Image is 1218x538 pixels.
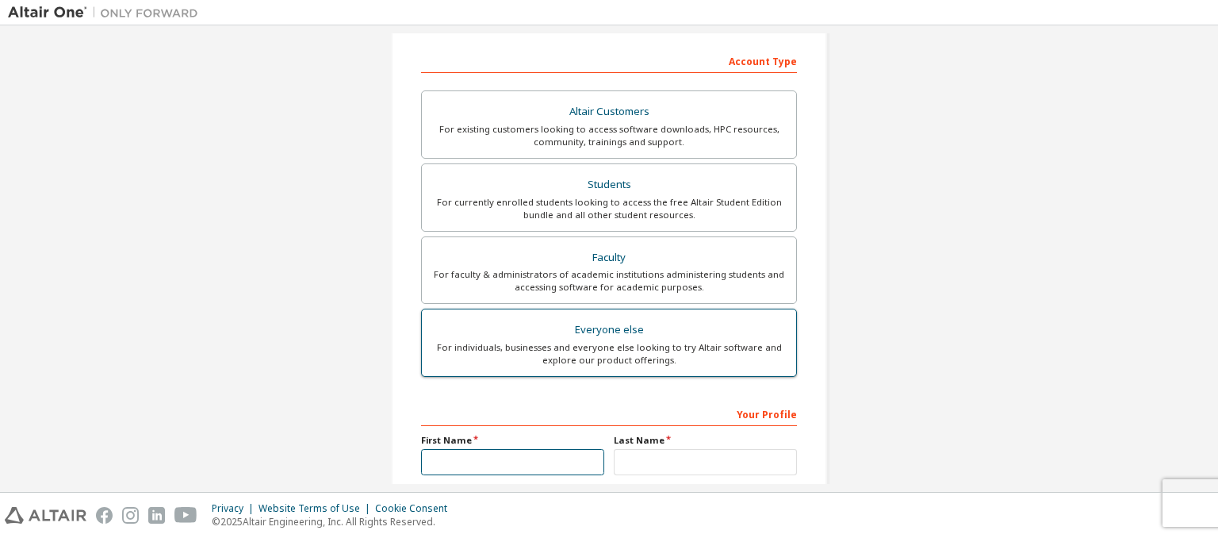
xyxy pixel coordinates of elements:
div: Everyone else [431,319,787,341]
div: Cookie Consent [375,502,457,515]
img: Altair One [8,5,206,21]
div: Altair Customers [431,101,787,123]
div: For currently enrolled students looking to access the free Altair Student Edition bundle and all ... [431,196,787,221]
div: Privacy [212,502,259,515]
div: For faculty & administrators of academic institutions administering students and accessing softwa... [431,268,787,294]
label: Last Name [614,434,797,447]
div: Account Type [421,48,797,73]
div: Students [431,174,787,196]
img: altair_logo.svg [5,507,86,524]
img: youtube.svg [174,507,197,524]
img: linkedin.svg [148,507,165,524]
img: instagram.svg [122,507,139,524]
label: First Name [421,434,604,447]
div: For existing customers looking to access software downloads, HPC resources, community, trainings ... [431,123,787,148]
img: facebook.svg [96,507,113,524]
div: For individuals, businesses and everyone else looking to try Altair software and explore our prod... [431,341,787,367]
div: Faculty [431,247,787,269]
p: © 2025 Altair Engineering, Inc. All Rights Reserved. [212,515,457,528]
div: Website Terms of Use [259,502,375,515]
div: Your Profile [421,401,797,426]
